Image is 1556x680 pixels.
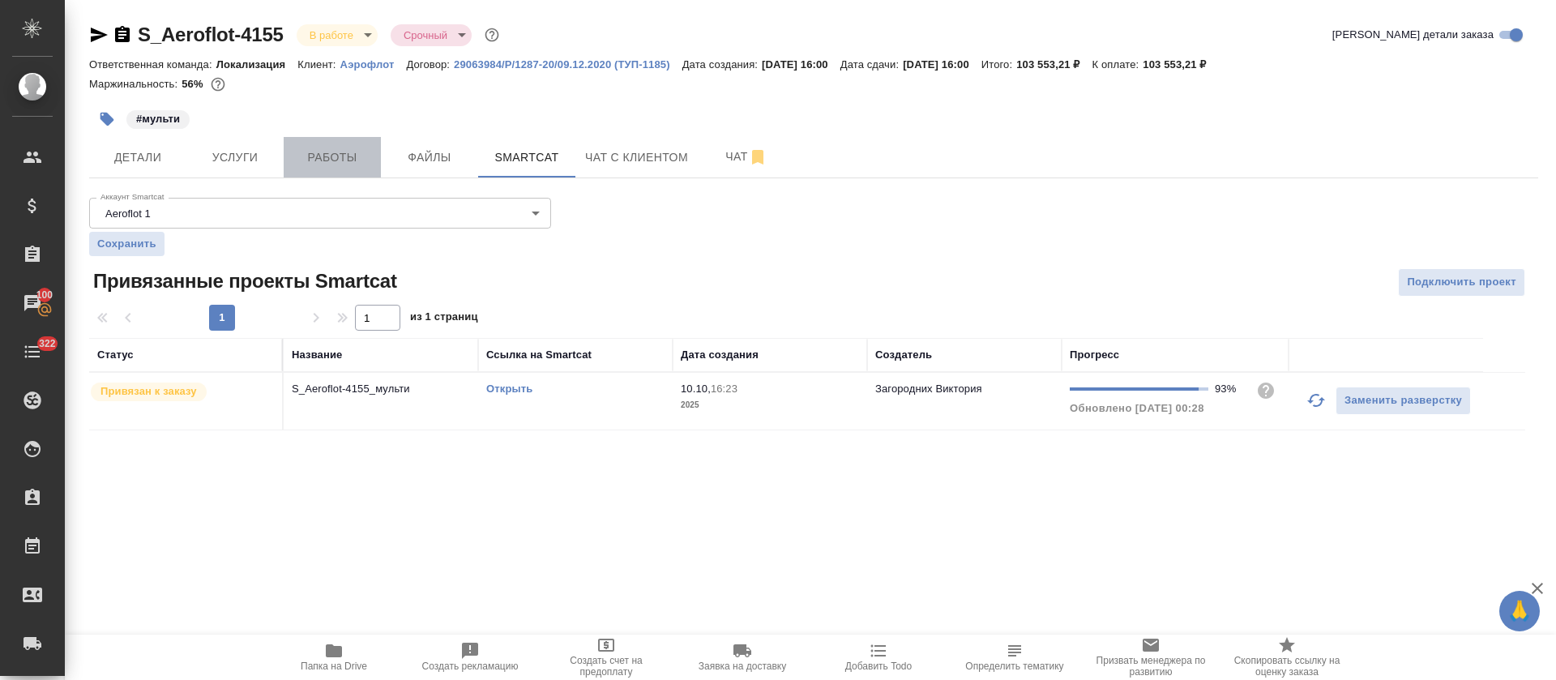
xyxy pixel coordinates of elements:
div: Название [292,347,342,363]
a: 100 [4,283,61,323]
button: Доп статусы указывают на важность/срочность заказа [481,24,502,45]
span: мульти [125,111,191,125]
button: Сохранить [89,232,165,256]
p: [DATE] 16:00 [903,58,981,71]
span: [PERSON_NAME] детали заказа [1332,27,1494,43]
span: Smartcat [488,148,566,168]
span: Чат с клиентом [585,148,688,168]
div: Статус [97,347,134,363]
button: В работе [305,28,358,42]
p: 2025 [681,397,859,413]
p: Загородних Виктория [875,383,982,395]
div: 93% [1215,381,1243,397]
p: Локализация [216,58,298,71]
p: Маржинальность: [89,78,182,90]
span: Привязанные проекты Smartcat [89,268,397,294]
span: Файлы [391,148,468,168]
div: Ссылка на Smartcat [486,347,592,363]
p: 103 553,21 ₽ [1143,58,1218,71]
p: Итого: [981,58,1016,71]
button: Срочный [399,28,452,42]
button: Подключить проект [1398,268,1525,297]
p: Клиент: [297,58,340,71]
p: 29063984/Р/1287-20/09.12.2020 (ТУП-1185) [454,58,682,71]
span: Чат [707,147,785,167]
span: 🙏 [1506,594,1533,628]
span: 100 [27,287,63,303]
div: Дата создания [681,347,759,363]
p: 103 553,21 ₽ [1016,58,1092,71]
p: Привязан к заказу [100,383,197,400]
svg: Отписаться [748,148,767,167]
p: Аэрофлот [340,58,407,71]
span: Услуги [196,148,274,168]
button: Aeroflot 1 [100,207,156,220]
button: 🙏 [1499,591,1540,631]
p: #мульти [136,111,180,127]
a: Аэрофлот [340,57,407,71]
span: Работы [293,148,371,168]
button: 333.20 USD; 11037.25 RUB; [207,74,229,95]
button: Добавить тэг [89,101,125,137]
a: 29063984/Р/1287-20/09.12.2020 (ТУП-1185) [454,57,682,71]
p: Дата сдачи: [840,58,903,71]
span: Детали [99,148,177,168]
button: Скопировать ссылку [113,25,132,45]
button: Обновить прогресс [1297,381,1336,420]
p: S_Aeroflot-4155_мульти [292,381,470,397]
p: 56% [182,78,207,90]
p: К оплате: [1092,58,1143,71]
span: Обновлено [DATE] 00:28 [1070,402,1204,414]
button: Заменить разверстку [1336,387,1471,415]
p: Дата создания: [682,58,762,71]
span: Подключить проект [1407,273,1516,292]
div: Прогресс [1070,347,1119,363]
span: из 1 страниц [410,307,478,331]
p: Ответственная команда: [89,58,216,71]
a: 322 [4,331,61,372]
p: Договор: [406,58,454,71]
span: Сохранить [97,236,156,252]
a: Открыть [486,383,532,395]
span: 322 [29,336,66,352]
p: 16:23 [711,383,737,395]
p: 10.10, [681,383,711,395]
a: S_Aeroflot-4155 [138,24,284,45]
div: В работе [391,24,472,46]
p: [DATE] 16:00 [762,58,840,71]
div: В работе [297,24,378,46]
div: Создатель [875,347,932,363]
div: Aeroflot 1 [89,198,551,229]
button: Скопировать ссылку для ЯМессенджера [89,25,109,45]
span: Заменить разверстку [1344,391,1462,410]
